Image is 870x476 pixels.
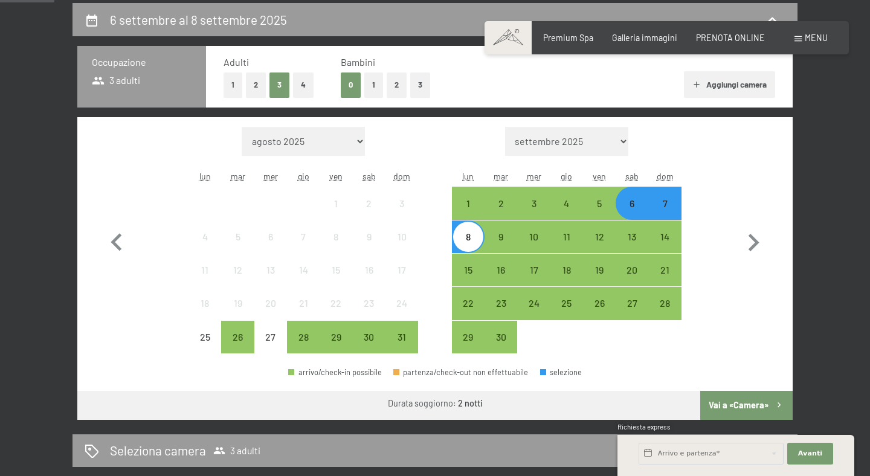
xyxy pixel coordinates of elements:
[354,265,384,295] div: 16
[188,254,221,286] div: arrivo/check-in non effettuabile
[453,265,483,295] div: 15
[387,298,417,329] div: 24
[269,72,289,97] button: 3
[617,298,647,329] div: 27
[584,232,614,262] div: 12
[221,254,254,286] div: arrivo/check-in non effettuabile
[385,220,418,253] div: arrivo/check-in non effettuabile
[254,287,287,320] div: arrivo/check-in non effettuabile
[452,187,485,219] div: Mon Sep 01 2025
[221,321,254,353] div: Tue Aug 26 2025
[320,187,352,219] div: Fri Aug 01 2025
[552,232,582,262] div: 11
[92,56,192,69] h3: Occupazione
[452,187,485,219] div: arrivo/check-in possibile
[798,449,822,458] span: Avanti
[354,298,384,329] div: 23
[736,127,771,354] button: Mese successivo
[288,232,318,262] div: 7
[612,33,677,43] span: Galleria immagini
[254,220,287,253] div: Wed Aug 06 2025
[485,254,517,286] div: arrivo/check-in possibile
[649,220,681,253] div: arrivo/check-in possibile
[453,199,483,229] div: 1
[288,368,382,376] div: arrivo/check-in possibile
[616,287,648,320] div: arrivo/check-in possibile
[593,171,606,181] abbr: venerdì
[583,220,616,253] div: arrivo/check-in possibile
[650,199,680,229] div: 7
[527,171,541,181] abbr: mercoledì
[584,265,614,295] div: 19
[452,287,485,320] div: Mon Sep 22 2025
[222,265,253,295] div: 12
[616,287,648,320] div: Sat Sep 27 2025
[353,321,385,353] div: Sat Aug 30 2025
[649,254,681,286] div: Sun Sep 21 2025
[584,199,614,229] div: 5
[288,265,318,295] div: 14
[320,220,352,253] div: Fri Aug 08 2025
[550,254,583,286] div: Thu Sep 18 2025
[354,332,384,362] div: 30
[517,187,550,219] div: Wed Sep 03 2025
[385,287,418,320] div: Sun Aug 24 2025
[256,332,286,362] div: 27
[199,171,211,181] abbr: lunedì
[393,171,410,181] abbr: domenica
[625,171,639,181] abbr: sabato
[550,287,583,320] div: Thu Sep 25 2025
[287,287,320,320] div: Thu Aug 21 2025
[385,187,418,219] div: Sun Aug 03 2025
[616,187,648,219] div: Sat Sep 06 2025
[388,397,483,410] div: Durata soggiorno:
[387,265,417,295] div: 17
[320,254,352,286] div: Fri Aug 15 2025
[486,265,516,295] div: 16
[543,33,593,43] span: Premium Spa
[452,321,485,353] div: arrivo/check-in possibile
[354,232,384,262] div: 9
[452,254,485,286] div: Mon Sep 15 2025
[453,232,483,262] div: 8
[321,199,351,229] div: 1
[552,298,582,329] div: 25
[298,171,309,181] abbr: giovedì
[696,33,765,43] span: PRENOTA ONLINE
[410,72,430,97] button: 3
[320,220,352,253] div: arrivo/check-in non effettuabile
[616,254,648,286] div: arrivo/check-in possibile
[485,287,517,320] div: Tue Sep 23 2025
[485,220,517,253] div: arrivo/check-in possibile
[385,321,418,353] div: Sun Aug 31 2025
[552,199,582,229] div: 4
[517,254,550,286] div: Wed Sep 17 2025
[320,287,352,320] div: Fri Aug 22 2025
[486,199,516,229] div: 2
[393,368,529,376] div: partenza/check-out non effettuabile
[583,220,616,253] div: Fri Sep 12 2025
[616,220,648,253] div: arrivo/check-in possibile
[583,187,616,219] div: arrivo/check-in possibile
[263,171,278,181] abbr: mercoledì
[341,56,375,68] span: Bambini
[485,287,517,320] div: arrivo/check-in possibile
[254,287,287,320] div: Wed Aug 20 2025
[353,254,385,286] div: arrivo/check-in non effettuabile
[110,12,287,27] h2: 6 settembre al 8 settembre 2025
[385,254,418,286] div: arrivo/check-in non effettuabile
[221,321,254,353] div: arrivo/check-in possibile
[486,298,516,329] div: 23
[649,187,681,219] div: arrivo/check-in possibile
[254,254,287,286] div: Wed Aug 13 2025
[321,232,351,262] div: 8
[99,127,134,354] button: Mese precedente
[287,287,320,320] div: arrivo/check-in non effettuabile
[92,74,140,87] span: 3 adulti
[287,254,320,286] div: arrivo/check-in non effettuabile
[387,232,417,262] div: 10
[458,398,483,408] b: 2 notti
[188,287,221,320] div: Mon Aug 18 2025
[518,298,549,329] div: 24
[188,321,221,353] div: Mon Aug 25 2025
